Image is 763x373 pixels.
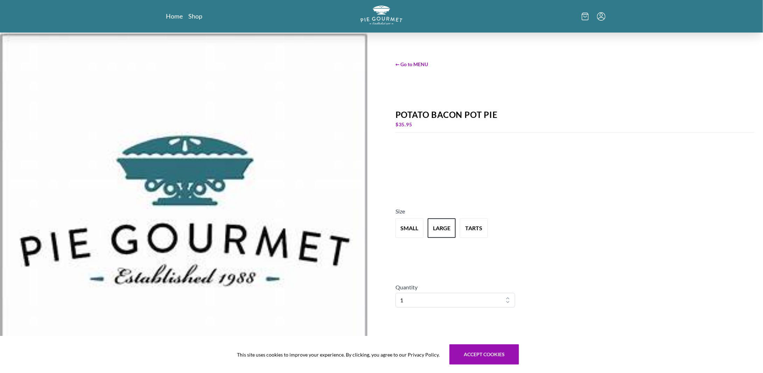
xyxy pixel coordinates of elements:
[428,218,456,238] button: Variant Swatch
[395,293,515,308] select: Quantity
[188,12,202,20] a: Shop
[597,12,605,21] button: Menu
[360,6,402,25] img: logo
[360,6,402,27] a: Logo
[395,110,755,120] div: Potato Bacon Pot Pie
[460,218,488,238] button: Variant Swatch
[395,284,418,290] span: Quantity
[395,218,423,238] button: Variant Swatch
[166,12,183,20] a: Home
[237,351,440,358] span: This site uses cookies to improve your experience. By clicking, you agree to our Privacy Policy.
[395,120,755,129] div: $ 35.95
[449,344,519,365] button: Accept cookies
[395,208,405,214] span: Size
[395,61,755,68] span: ← Go to MENU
